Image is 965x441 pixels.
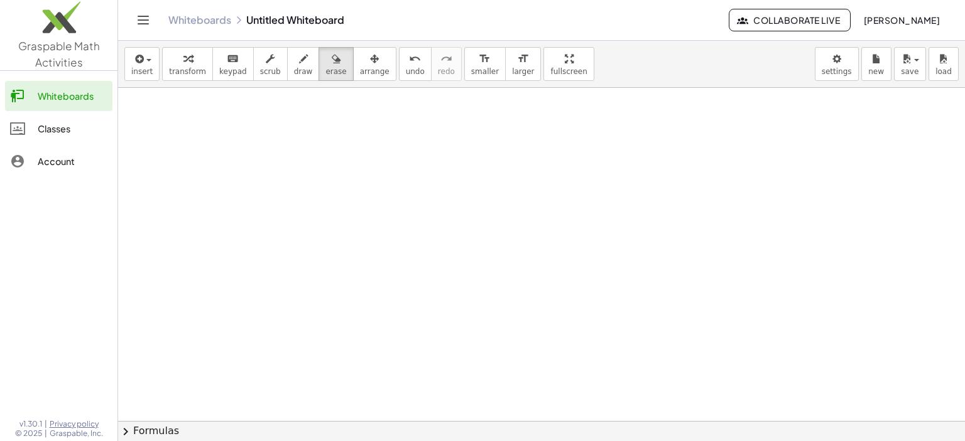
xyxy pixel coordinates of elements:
a: Privacy policy [50,419,103,429]
span: insert [131,67,153,76]
span: new [868,67,884,76]
button: fullscreen [543,47,594,81]
span: fullscreen [550,67,587,76]
a: Classes [5,114,112,144]
span: transform [169,67,206,76]
i: format_size [517,51,529,66]
button: settings [815,47,859,81]
button: load [929,47,959,81]
a: Whiteboards [168,14,231,26]
span: draw [294,67,313,76]
i: undo [409,51,421,66]
a: Whiteboards [5,81,112,111]
span: chevron_right [118,424,133,439]
span: keypad [219,67,247,76]
span: undo [406,67,425,76]
span: erase [325,67,346,76]
span: | [45,419,47,429]
button: arrange [353,47,396,81]
button: transform [162,47,213,81]
button: insert [124,47,160,81]
span: scrub [260,67,281,76]
button: undoundo [399,47,432,81]
span: arrange [360,67,390,76]
button: save [894,47,926,81]
button: erase [319,47,353,81]
span: | [45,428,47,438]
i: redo [440,51,452,66]
div: Whiteboards [38,88,107,104]
button: draw [287,47,320,81]
i: format_size [479,51,491,66]
button: Toggle navigation [133,10,153,30]
a: Account [5,146,112,176]
span: settings [822,67,852,76]
button: Collaborate Live [729,9,851,31]
span: redo [438,67,455,76]
span: Graspable, Inc. [50,428,103,438]
span: larger [512,67,534,76]
span: © 2025 [15,428,42,438]
span: load [935,67,952,76]
i: keyboard [227,51,239,66]
button: scrub [253,47,288,81]
button: format_sizelarger [505,47,541,81]
span: v1.30.1 [19,419,42,429]
div: Account [38,154,107,169]
span: Collaborate Live [739,14,840,26]
button: [PERSON_NAME] [853,9,950,31]
span: Graspable Math Activities [18,39,100,69]
button: keyboardkeypad [212,47,254,81]
button: format_sizesmaller [464,47,506,81]
span: [PERSON_NAME] [863,14,940,26]
span: smaller [471,67,499,76]
button: chevron_rightFormulas [118,421,965,441]
button: redoredo [431,47,462,81]
span: save [901,67,919,76]
div: Classes [38,121,107,136]
button: new [861,47,891,81]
